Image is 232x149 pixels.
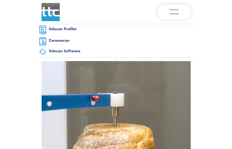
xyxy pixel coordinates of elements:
img: ttc_logo_1x1_v1.0.png [42,3,60,21]
a: Volscan Software [38,47,194,57]
h6: Volscan Profiler [49,26,193,31]
h6: Ceramscan [49,37,193,43]
img: volscan-nav.png [39,25,46,35]
h6: Volscan Software [49,48,193,53]
a: Volscan Profiler [38,24,194,36]
img: ceramscan-nav.png [39,37,46,46]
img: menu-v1.0.png [170,8,179,15]
a: Ceramscan [38,36,194,47]
button: Toggle navigation [157,5,191,20]
img: software-graphic.png [39,48,46,56]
